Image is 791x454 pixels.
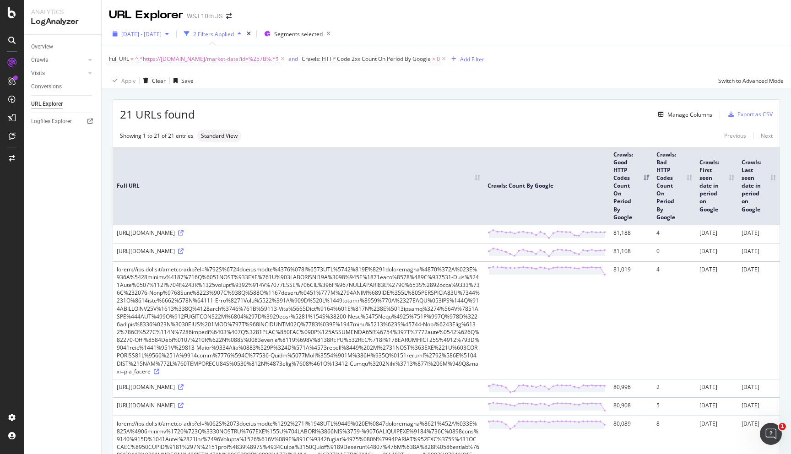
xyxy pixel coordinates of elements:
div: Switch to Advanced Mode [718,77,784,85]
div: [URL][DOMAIN_NAME] [117,383,480,391]
td: 4 [653,261,696,379]
div: times [245,29,253,38]
div: [URL][DOMAIN_NAME] [117,229,480,237]
iframe: Intercom live chat [760,423,782,445]
td: [DATE] [738,397,780,416]
button: Add Filter [448,54,484,65]
a: Logfiles Explorer [31,117,95,126]
th: Crawls: Bad HTTP Codes Count On Period By Google: activate to sort column ascending [653,147,696,225]
button: Segments selected [260,27,334,41]
button: and [288,54,298,63]
th: Crawls: Good HTTP Codes Count On Period By Google: activate to sort column ascending [610,147,653,225]
div: WSJ 10m JS [187,11,222,21]
span: 0 [437,53,440,65]
button: Switch to Advanced Mode [715,73,784,88]
button: [DATE] - [DATE] [109,27,173,41]
th: Full URL: activate to sort column ascending [113,147,484,225]
div: Apply [121,77,135,85]
td: [DATE] [696,261,737,379]
span: 21 URLs found [120,107,195,122]
div: Crawls [31,55,48,65]
div: arrow-right-arrow-left [226,13,232,19]
div: URL Explorer [31,99,63,109]
a: Conversions [31,82,95,92]
div: Conversions [31,82,62,92]
div: Export as CSV [737,110,773,118]
th: Crawls: Count By Google [484,147,610,225]
a: Overview [31,42,95,52]
button: 2 Filters Applied [180,27,245,41]
span: [DATE] - [DATE] [121,30,162,38]
button: Apply [109,73,135,88]
td: [DATE] [696,225,737,243]
a: URL Explorer [31,99,95,109]
td: [DATE] [738,379,780,397]
td: 5 [653,397,696,416]
div: neutral label [197,130,241,142]
th: Crawls: Last seen date in period on Google: activate to sort column ascending [738,147,780,225]
td: 80,996 [610,379,653,397]
div: Showing 1 to 21 of 21 entries [120,132,194,140]
div: [URL][DOMAIN_NAME] [117,247,480,255]
td: [DATE] [696,397,737,416]
div: Analytics [31,7,94,16]
div: Clear [152,77,166,85]
span: Crawls: HTTP Code 2xx Count On Period By Google [302,55,431,63]
span: > [432,55,435,63]
button: Export as CSV [725,107,773,122]
div: Overview [31,42,53,52]
td: 0 [653,243,696,261]
div: 2 Filters Applied [193,30,234,38]
div: LogAnalyzer [31,16,94,27]
td: 80,908 [610,397,653,416]
td: [DATE] [696,379,737,397]
div: Manage Columns [667,111,712,119]
div: Add Filter [460,55,484,63]
td: 4 [653,225,696,243]
div: Logfiles Explorer [31,117,72,126]
td: 81,108 [610,243,653,261]
div: Save [181,77,194,85]
button: Manage Columns [655,109,712,120]
td: [DATE] [738,243,780,261]
div: [URL][DOMAIN_NAME] [117,401,480,409]
a: Visits [31,69,86,78]
td: 81,188 [610,225,653,243]
div: Visits [31,69,45,78]
div: lorem://ips.dol.sit/ametco-adip?el=%792S%6724doeiusmodte%4376%078I%6573UTL%5742%819E%8291dolorema... [117,265,480,375]
td: [DATE] [738,261,780,379]
div: URL Explorer [109,7,183,23]
td: [DATE] [696,243,737,261]
span: Standard View [201,133,238,139]
span: Segments selected [274,30,323,38]
span: = [130,55,134,63]
div: and [288,55,298,63]
button: Save [170,73,194,88]
td: [DATE] [738,225,780,243]
span: ^.*https://[DOMAIN_NAME]/market-data?id=%257B%.*$ [135,53,279,65]
td: 2 [653,379,696,397]
td: 81,019 [610,261,653,379]
button: Clear [140,73,166,88]
th: Crawls: First seen date in period on Google: activate to sort column ascending [696,147,737,225]
span: Full URL [109,55,129,63]
a: Crawls [31,55,86,65]
span: 1 [779,423,786,430]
